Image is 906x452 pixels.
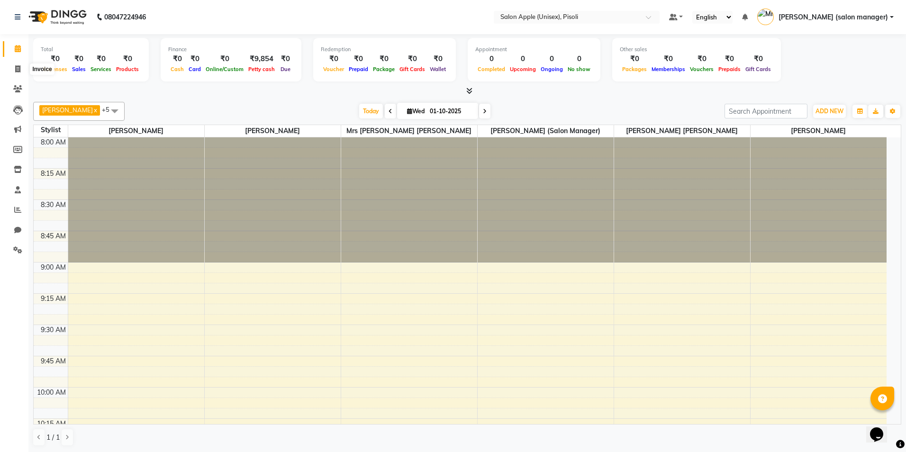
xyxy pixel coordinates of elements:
div: ₹0 [186,54,203,64]
div: 0 [507,54,538,64]
div: ₹0 [371,54,397,64]
span: Package [371,66,397,72]
div: Other sales [620,45,773,54]
span: [PERSON_NAME] [751,125,887,137]
div: ₹0 [688,54,716,64]
div: ₹0 [41,54,70,64]
span: Card [186,66,203,72]
span: [PERSON_NAME] [68,125,204,137]
div: 9:00 AM [39,262,68,272]
div: 9:45 AM [39,356,68,366]
div: 8:00 AM [39,137,68,147]
span: Online/Custom [203,66,246,72]
div: 10:00 AM [35,388,68,398]
div: ₹0 [321,54,346,64]
div: 9:15 AM [39,294,68,304]
div: 10:15 AM [35,419,68,429]
span: ADD NEW [815,108,843,115]
span: Today [359,104,383,118]
div: ₹0 [277,54,294,64]
div: ₹0 [743,54,773,64]
div: ₹0 [716,54,743,64]
span: Packages [620,66,649,72]
input: 2025-10-01 [427,104,474,118]
span: Upcoming [507,66,538,72]
span: [PERSON_NAME] (salon manager) [478,125,614,137]
span: Mrs [PERSON_NAME] [PERSON_NAME] [341,125,477,137]
span: Vouchers [688,66,716,72]
div: 8:45 AM [39,231,68,241]
div: Total [41,45,141,54]
div: 0 [538,54,565,64]
span: Petty cash [246,66,277,72]
div: ₹0 [114,54,141,64]
span: Prepaid [346,66,371,72]
span: 1 / 1 [46,433,60,443]
span: +5 [102,106,117,113]
div: ₹0 [649,54,688,64]
input: Search Appointment [725,104,807,118]
span: Prepaids [716,66,743,72]
button: ADD NEW [813,105,846,118]
div: Stylist [34,125,68,135]
span: Gift Cards [743,66,773,72]
span: [PERSON_NAME] [42,106,93,114]
b: 08047224946 [104,4,146,30]
span: Wallet [427,66,448,72]
span: [PERSON_NAME] (salon manager) [779,12,888,22]
img: logo [24,4,89,30]
div: 8:30 AM [39,200,68,210]
span: [PERSON_NAME] [205,125,341,137]
span: Wed [405,108,427,115]
div: ₹0 [88,54,114,64]
div: ₹0 [620,54,649,64]
span: Cash [168,66,186,72]
div: ₹0 [427,54,448,64]
iframe: chat widget [866,414,897,443]
div: ₹0 [70,54,88,64]
span: No show [565,66,593,72]
span: Due [278,66,293,72]
div: ₹0 [397,54,427,64]
span: Products [114,66,141,72]
span: Gift Cards [397,66,427,72]
div: ₹0 [168,54,186,64]
div: Invoice [30,63,54,75]
span: Completed [475,66,507,72]
span: Ongoing [538,66,565,72]
div: 0 [475,54,507,64]
div: ₹0 [346,54,371,64]
img: Mrs. Poonam Bansal (salon manager) [757,9,774,25]
div: Finance [168,45,294,54]
div: 8:15 AM [39,169,68,179]
div: Redemption [321,45,448,54]
div: 0 [565,54,593,64]
div: Appointment [475,45,593,54]
a: x [93,106,97,114]
span: Services [88,66,114,72]
span: Sales [70,66,88,72]
span: Memberships [649,66,688,72]
span: [PERSON_NAME] [PERSON_NAME] [614,125,750,137]
div: 9:30 AM [39,325,68,335]
div: ₹0 [203,54,246,64]
span: Voucher [321,66,346,72]
div: ₹9,854 [246,54,277,64]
